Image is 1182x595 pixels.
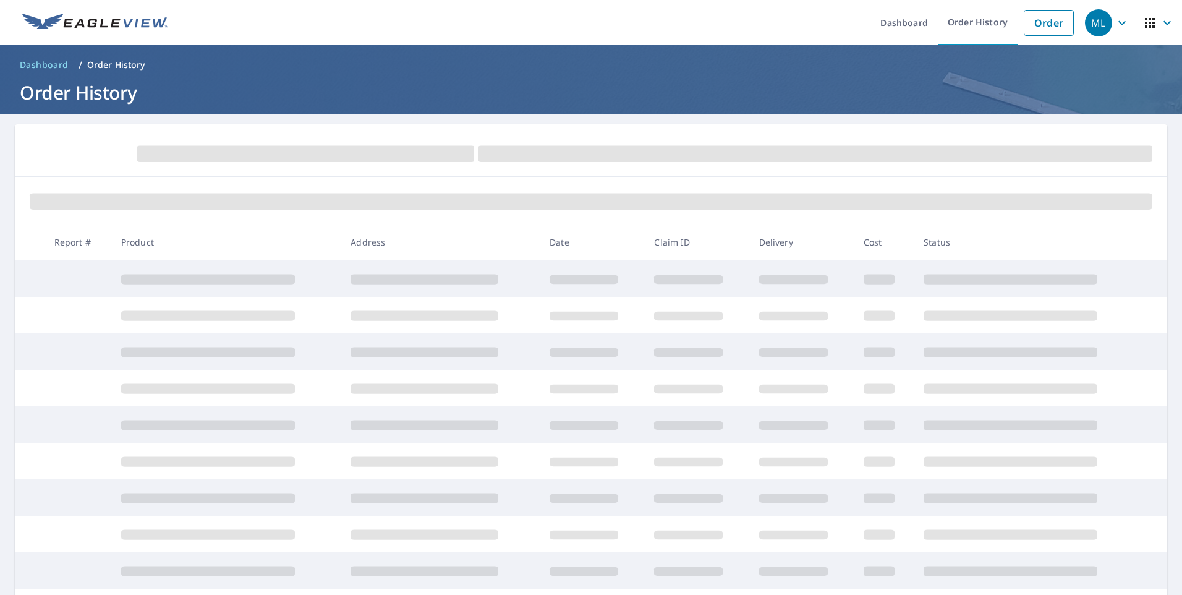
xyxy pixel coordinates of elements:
[111,224,341,260] th: Product
[15,80,1167,105] h1: Order History
[15,55,74,75] a: Dashboard
[749,224,854,260] th: Delivery
[1085,9,1112,36] div: ML
[341,224,540,260] th: Address
[854,224,914,260] th: Cost
[20,59,69,71] span: Dashboard
[79,58,82,72] li: /
[45,224,111,260] th: Report #
[914,224,1144,260] th: Status
[15,55,1167,75] nav: breadcrumb
[1024,10,1074,36] a: Order
[644,224,749,260] th: Claim ID
[87,59,145,71] p: Order History
[22,14,168,32] img: EV Logo
[540,224,644,260] th: Date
